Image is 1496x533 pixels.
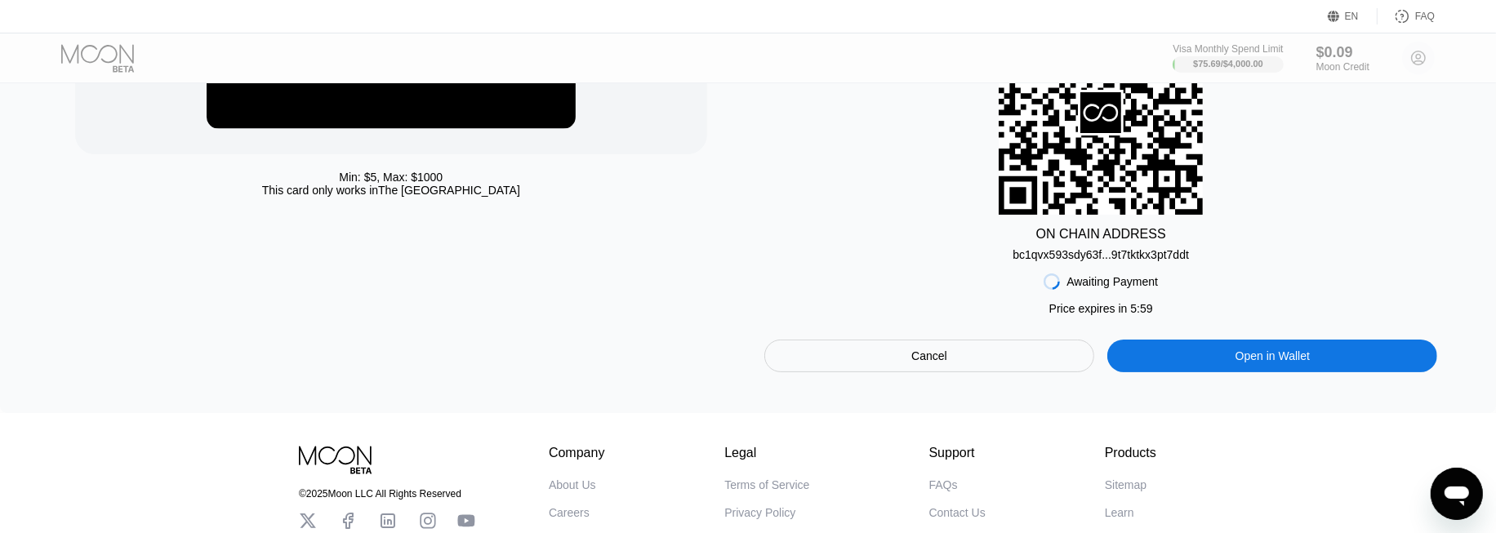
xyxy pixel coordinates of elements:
[1378,8,1435,24] div: FAQ
[549,478,596,491] div: About Us
[1193,59,1263,69] div: $75.69 / $4,000.00
[724,446,809,460] div: Legal
[549,506,590,519] div: Careers
[1105,506,1134,519] div: Learn
[724,506,795,519] div: Privacy Policy
[1036,227,1166,242] div: ON CHAIN ADDRESS
[764,340,1094,372] div: Cancel
[1013,242,1189,261] div: bc1qvx593sdy63f...9t7tktkx3pt7ddt
[1345,11,1359,22] div: EN
[929,506,986,519] div: Contact Us
[1105,478,1146,491] div: Sitemap
[262,184,520,197] div: This card only works in The [GEOGRAPHIC_DATA]
[929,478,958,491] div: FAQs
[929,446,986,460] div: Support
[1049,302,1153,315] div: Price expires in
[724,478,809,491] div: Terms of Service
[549,446,605,460] div: Company
[339,171,443,184] div: Min: $ 5 , Max: $ 1000
[1415,11,1435,22] div: FAQ
[1328,8,1378,24] div: EN
[1107,340,1437,372] div: Open in Wallet
[1013,248,1189,261] div: bc1qvx593sdy63f...9t7tktkx3pt7ddt
[1105,446,1156,460] div: Products
[1173,43,1283,55] div: Visa Monthly Spend Limit
[1431,468,1483,520] iframe: Button to launch messaging window
[1130,302,1152,315] span: 5 : 59
[299,488,475,500] div: © 2025 Moon LLC All Rights Reserved
[911,349,947,363] div: Cancel
[1066,275,1158,288] div: Awaiting Payment
[1173,43,1283,73] div: Visa Monthly Spend Limit$75.69/$4,000.00
[1236,349,1310,363] div: Open in Wallet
